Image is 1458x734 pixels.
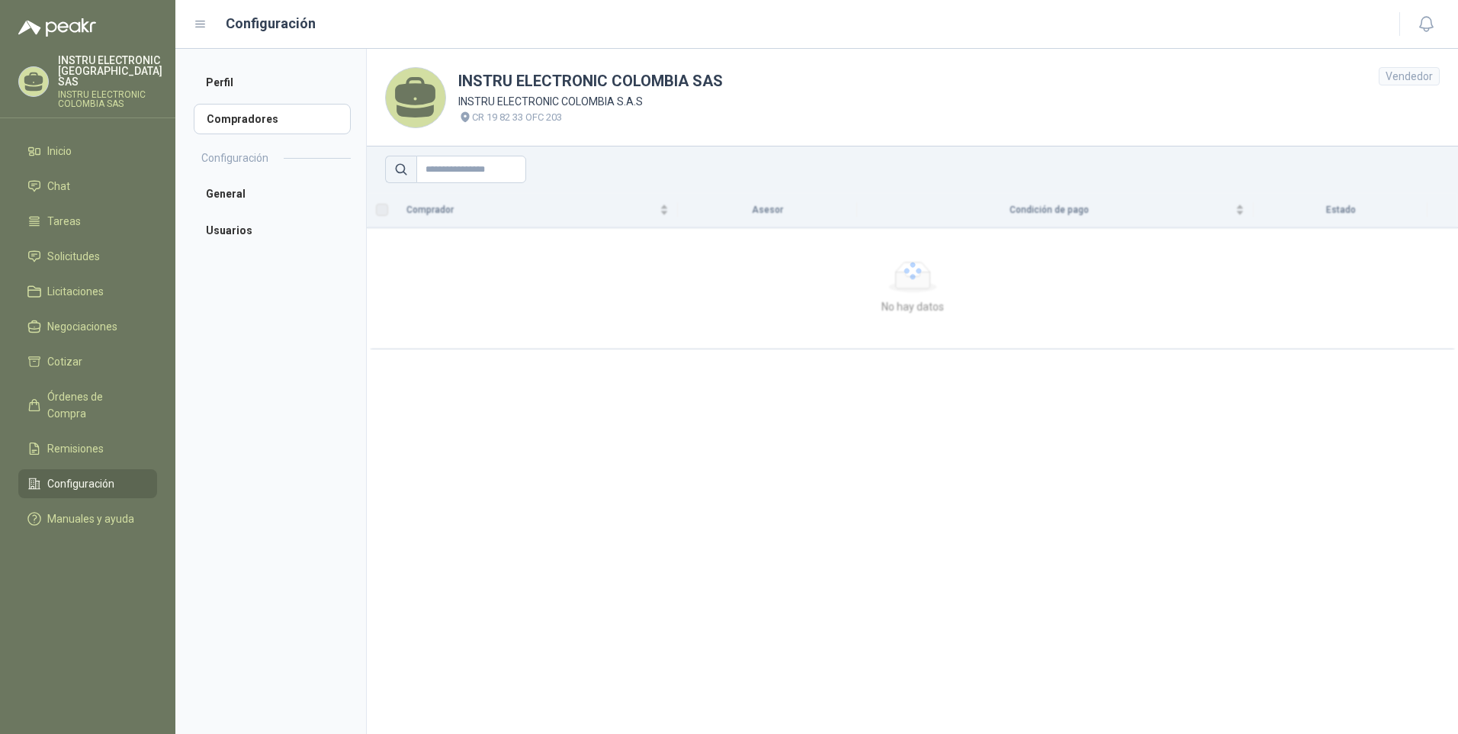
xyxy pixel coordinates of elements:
a: Negociaciones [18,312,157,341]
img: Logo peakr [18,18,96,37]
a: Licitaciones [18,277,157,306]
span: Cotizar [47,353,82,370]
a: Inicio [18,137,157,166]
span: Negociaciones [47,318,117,335]
span: Licitaciones [47,283,104,300]
h1: INSTRU ELECTRONIC COLOMBIA SAS [458,69,723,93]
p: INSTRU ELECTRONIC COLOMBIA S.A.S [458,93,723,110]
span: Solicitudes [47,248,100,265]
a: General [194,179,351,209]
p: INSTRU ELECTRONIC COLOMBIA SAS [58,90,162,108]
span: Órdenes de Compra [47,388,143,422]
h2: Configuración [201,150,268,166]
a: Tareas [18,207,157,236]
h1: Configuración [226,13,316,34]
a: Compradores [194,104,351,134]
span: Remisiones [47,440,104,457]
p: INSTRU ELECTRONIC [GEOGRAPHIC_DATA] SAS [58,55,162,87]
a: Chat [18,172,157,201]
a: Usuarios [194,215,351,246]
a: Órdenes de Compra [18,382,157,428]
a: Remisiones [18,434,157,463]
a: Perfil [194,67,351,98]
div: Vendedor [1379,67,1440,85]
span: Chat [47,178,70,195]
a: Cotizar [18,347,157,376]
span: Configuración [47,475,114,492]
span: Tareas [47,213,81,230]
span: Manuales y ayuda [47,510,134,527]
a: Configuración [18,469,157,498]
a: Manuales y ayuda [18,504,157,533]
p: CR 19 82 33 OFC 203 [472,110,562,125]
span: Inicio [47,143,72,159]
a: Solicitudes [18,242,157,271]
